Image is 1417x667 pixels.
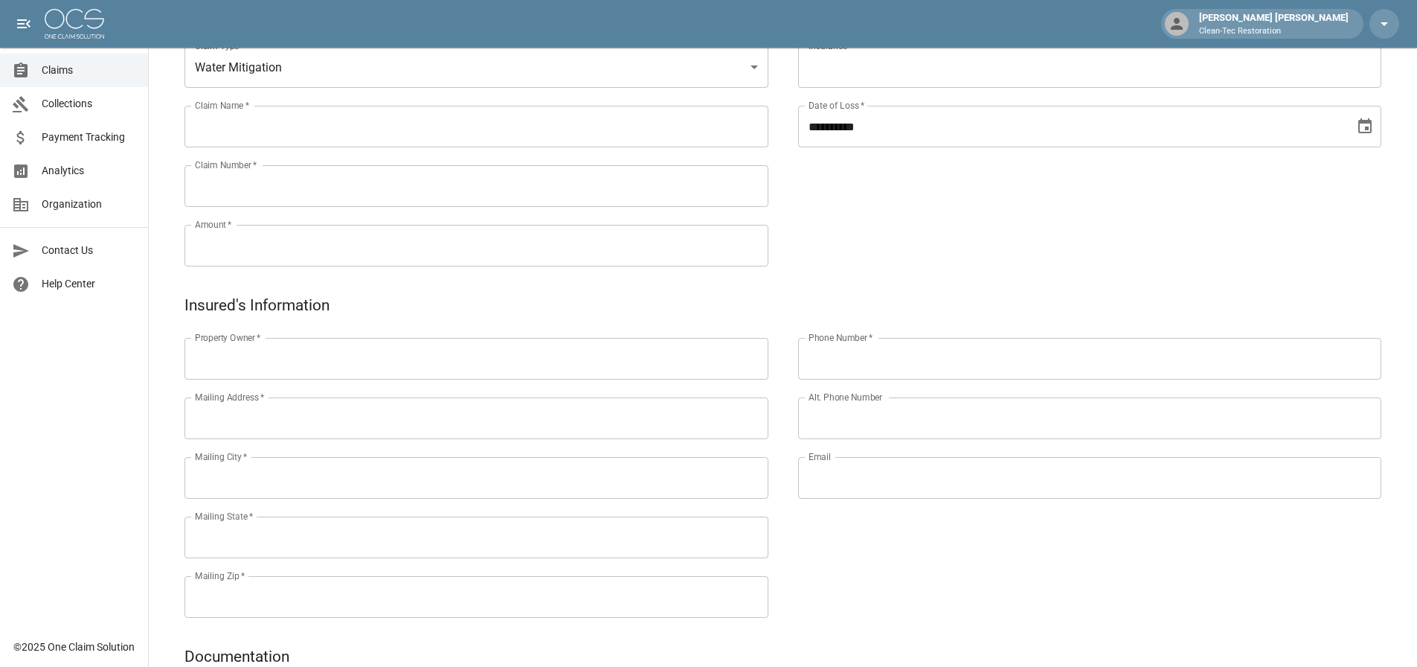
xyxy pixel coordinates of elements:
label: Mailing City [195,450,248,463]
label: Property Owner [195,331,261,344]
label: Date of Loss [809,99,864,112]
label: Claim Number [195,159,257,171]
span: Payment Tracking [42,130,136,145]
p: Clean-Tec Restoration [1199,25,1349,38]
div: © 2025 One Claim Solution [13,639,135,654]
div: [PERSON_NAME] [PERSON_NAME] [1193,10,1355,37]
label: Email [809,450,831,463]
span: Analytics [42,163,136,179]
label: Mailing State [195,510,253,523]
span: Collections [42,96,136,112]
label: Claim Name [195,99,249,112]
div: Water Mitigation [184,46,768,88]
label: Mailing Zip [195,569,245,582]
span: Claims [42,63,136,78]
button: Choose date, selected date is Aug 21, 2025 [1350,112,1380,141]
label: Amount [195,218,232,231]
label: Phone Number [809,331,873,344]
span: Organization [42,197,136,212]
span: Contact Us [42,243,136,258]
label: Mailing Address [195,391,264,403]
label: Alt. Phone Number [809,391,882,403]
span: Help Center [42,276,136,292]
img: ocs-logo-white-transparent.png [45,9,104,39]
button: open drawer [9,9,39,39]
